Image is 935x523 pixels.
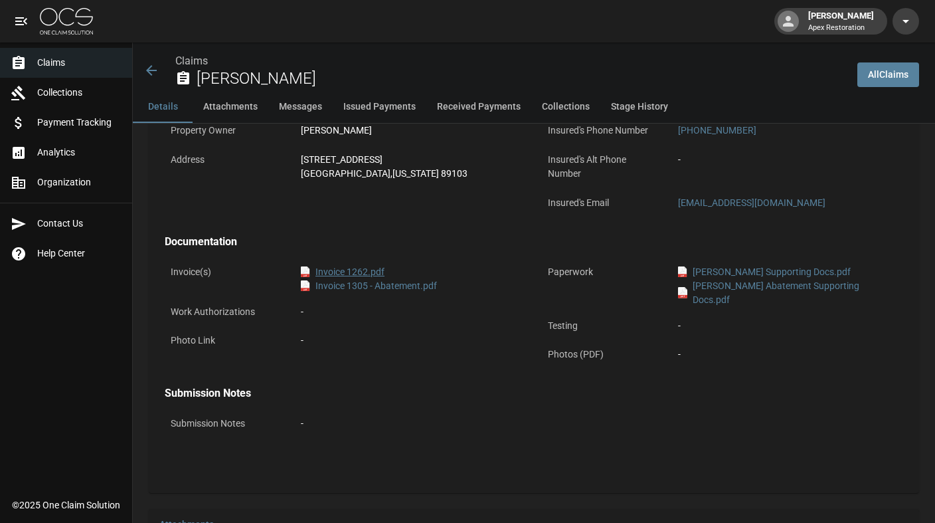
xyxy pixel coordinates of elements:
[542,118,661,144] p: Insured's Phone Number
[301,265,384,279] a: pdfInvoice 1262.pdf
[165,259,284,285] p: Invoice(s)
[175,53,847,69] nav: breadcrumb
[165,387,903,400] h4: Submission Notes
[542,342,661,367] p: Photos (PDF)
[268,91,333,123] button: Messages
[37,116,122,130] span: Payment Tracking
[165,118,284,144] p: Property Owner
[803,9,879,33] div: [PERSON_NAME]
[301,334,520,348] div: -
[542,259,661,285] p: Paperwork
[542,147,661,187] p: Insured's Alt Phone Number
[165,147,284,173] p: Address
[165,411,284,437] p: Submission Notes
[531,91,600,123] button: Collections
[301,124,520,138] div: [PERSON_NAME]
[808,23,874,34] p: Apex Restoration
[678,153,897,167] div: -
[8,8,35,35] button: open drawer
[37,247,122,261] span: Help Center
[301,279,437,293] a: pdfInvoice 1305 - Abatement.pdf
[37,217,122,231] span: Contact Us
[37,56,122,70] span: Claims
[165,235,903,249] h4: Documentation
[678,319,897,333] div: -
[301,167,520,181] div: [GEOGRAPHIC_DATA] , [US_STATE] 89103
[165,299,284,325] p: Work Authorizations
[133,91,935,123] div: anchor tabs
[12,498,120,512] div: © 2025 One Claim Solution
[542,313,661,339] p: Testing
[193,91,268,123] button: Attachments
[197,69,847,88] h2: [PERSON_NAME]
[333,91,426,123] button: Issued Payments
[301,417,897,431] div: -
[600,91,679,123] button: Stage History
[40,8,93,35] img: ocs-logo-white-transparent.png
[37,86,122,100] span: Collections
[678,125,756,136] a: [PHONE_NUMBER]
[301,305,520,319] div: -
[678,197,825,208] a: [EMAIL_ADDRESS][DOMAIN_NAME]
[37,146,122,159] span: Analytics
[301,153,520,167] div: [STREET_ADDRESS]
[678,348,897,362] div: -
[165,328,284,354] p: Photo Link
[175,54,208,67] a: Claims
[678,265,851,279] a: pdf[PERSON_NAME] Supporting Docs.pdf
[857,62,919,87] a: AllClaims
[542,190,661,216] p: Insured's Email
[37,175,122,189] span: Organization
[678,279,897,307] a: pdf[PERSON_NAME] Abatement Supporting Docs.pdf
[426,91,531,123] button: Received Payments
[133,91,193,123] button: Details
